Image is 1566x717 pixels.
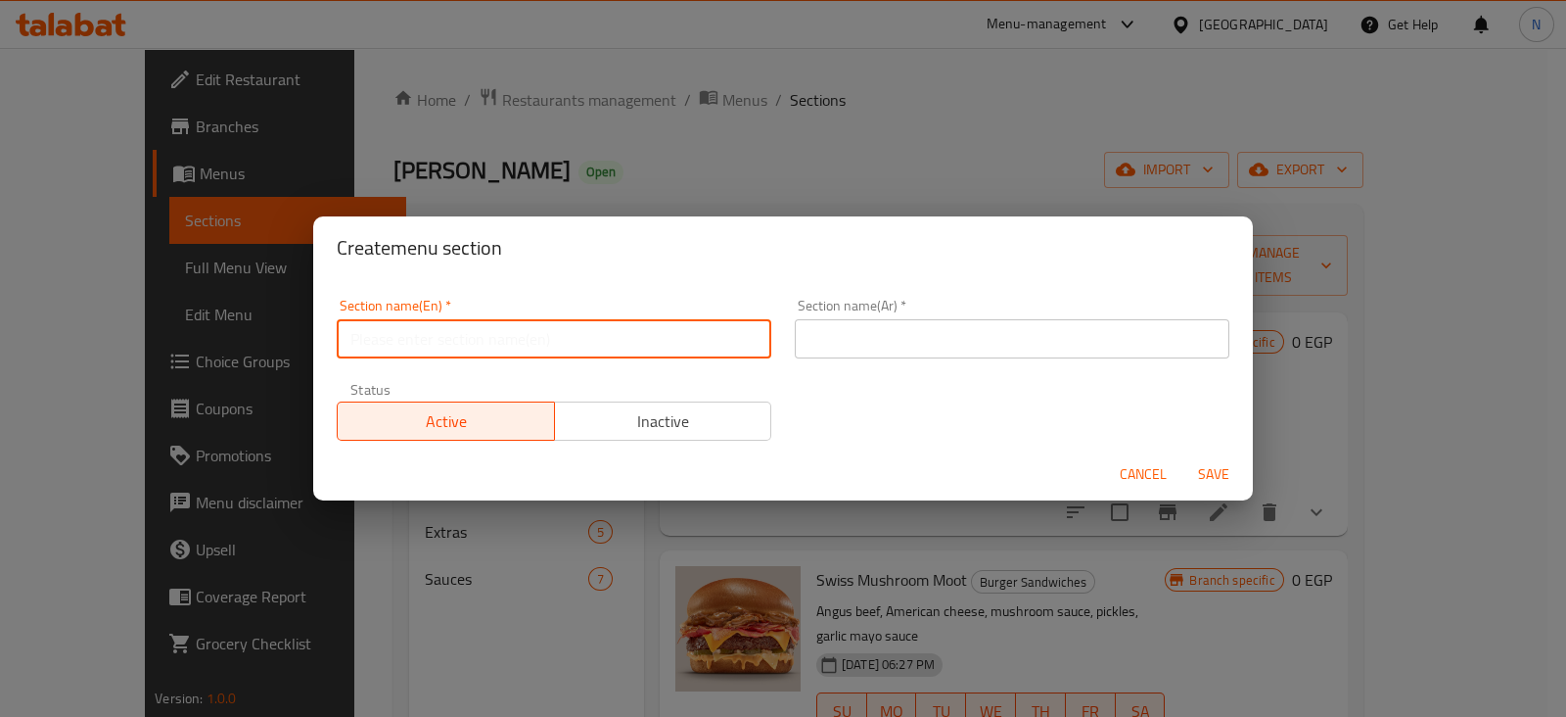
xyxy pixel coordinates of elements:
button: Active [337,402,555,441]
span: Inactive [563,407,764,436]
button: Save [1182,456,1245,493]
h2: Create menu section [337,232,1229,263]
span: Cancel [1120,462,1167,487]
span: Save [1190,462,1237,487]
button: Cancel [1112,456,1174,493]
input: Please enter section name(ar) [795,319,1229,358]
span: Active [345,407,547,436]
input: Please enter section name(en) [337,319,771,358]
button: Inactive [554,402,772,441]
